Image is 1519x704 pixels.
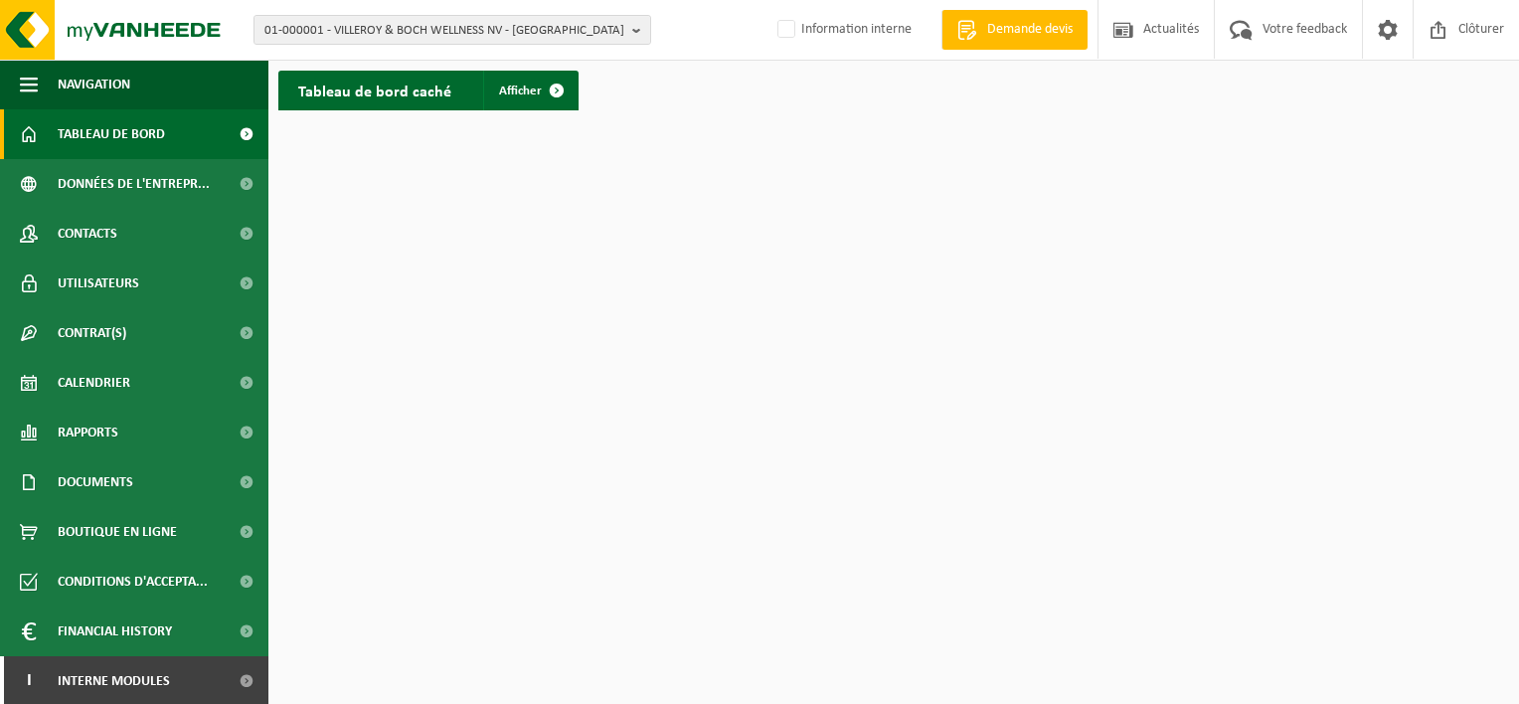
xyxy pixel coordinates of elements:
span: Boutique en ligne [58,507,177,557]
span: Calendrier [58,358,130,408]
span: Tableau de bord [58,109,165,159]
button: 01-000001 - VILLEROY & BOCH WELLNESS NV - [GEOGRAPHIC_DATA] [253,15,651,45]
span: Afficher [499,85,542,97]
h2: Tableau de bord caché [278,71,471,109]
a: Afficher [483,71,577,110]
span: Données de l'entrepr... [58,159,210,209]
span: Contacts [58,209,117,259]
span: 01-000001 - VILLEROY & BOCH WELLNESS NV - [GEOGRAPHIC_DATA] [264,16,624,46]
span: Financial History [58,607,172,656]
span: Conditions d'accepta... [58,557,208,607]
span: Documents [58,457,133,507]
label: Information interne [773,15,912,45]
span: Utilisateurs [58,259,139,308]
span: Rapports [58,408,118,457]
span: Navigation [58,60,130,109]
span: Demande devis [982,20,1078,40]
a: Demande devis [941,10,1088,50]
span: Contrat(s) [58,308,126,358]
